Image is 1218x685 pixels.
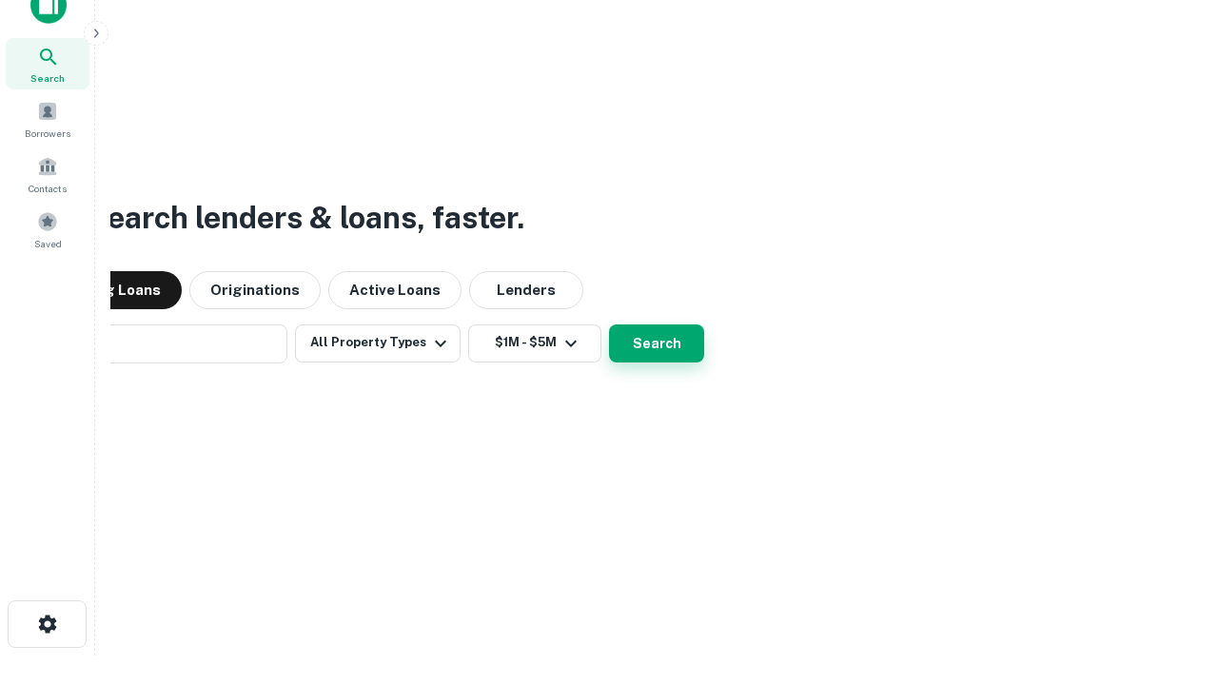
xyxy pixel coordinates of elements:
[29,181,67,196] span: Contacts
[30,70,65,86] span: Search
[6,148,89,200] a: Contacts
[6,93,89,145] a: Borrowers
[1123,533,1218,624] iframe: Chat Widget
[468,324,601,362] button: $1M - $5M
[328,271,462,309] button: Active Loans
[6,38,89,89] a: Search
[189,271,321,309] button: Originations
[6,204,89,255] a: Saved
[25,126,70,141] span: Borrowers
[469,271,583,309] button: Lenders
[34,236,62,251] span: Saved
[609,324,704,362] button: Search
[87,195,524,241] h3: Search lenders & loans, faster.
[295,324,461,362] button: All Property Types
